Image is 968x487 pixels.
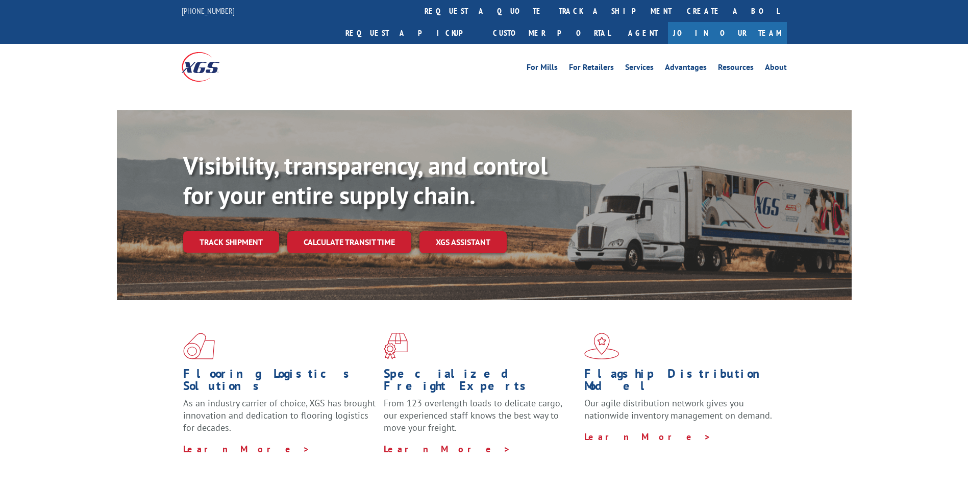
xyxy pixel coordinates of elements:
p: From 123 overlength loads to delicate cargo, our experienced staff knows the best way to move you... [384,397,577,443]
a: XGS ASSISTANT [419,231,507,253]
a: Track shipment [183,231,279,253]
a: Learn More > [584,431,711,443]
h1: Flagship Distribution Model [584,368,777,397]
h1: Specialized Freight Experts [384,368,577,397]
a: About [765,63,787,75]
a: Join Our Team [668,22,787,44]
a: Request a pickup [338,22,485,44]
img: xgs-icon-flagship-distribution-model-red [584,333,619,359]
a: Services [625,63,654,75]
img: xgs-icon-focused-on-flooring-red [384,333,408,359]
a: Agent [618,22,668,44]
a: Learn More > [183,443,310,455]
b: Visibility, transparency, and control for your entire supply chain. [183,150,548,211]
span: Our agile distribution network gives you nationwide inventory management on demand. [584,397,772,421]
img: xgs-icon-total-supply-chain-intelligence-red [183,333,215,359]
a: Customer Portal [485,22,618,44]
a: For Retailers [569,63,614,75]
a: Learn More > [384,443,511,455]
a: Calculate transit time [287,231,411,253]
span: As an industry carrier of choice, XGS has brought innovation and dedication to flooring logistics... [183,397,376,433]
a: Advantages [665,63,707,75]
a: Resources [718,63,754,75]
h1: Flooring Logistics Solutions [183,368,376,397]
a: [PHONE_NUMBER] [182,6,235,16]
a: For Mills [527,63,558,75]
